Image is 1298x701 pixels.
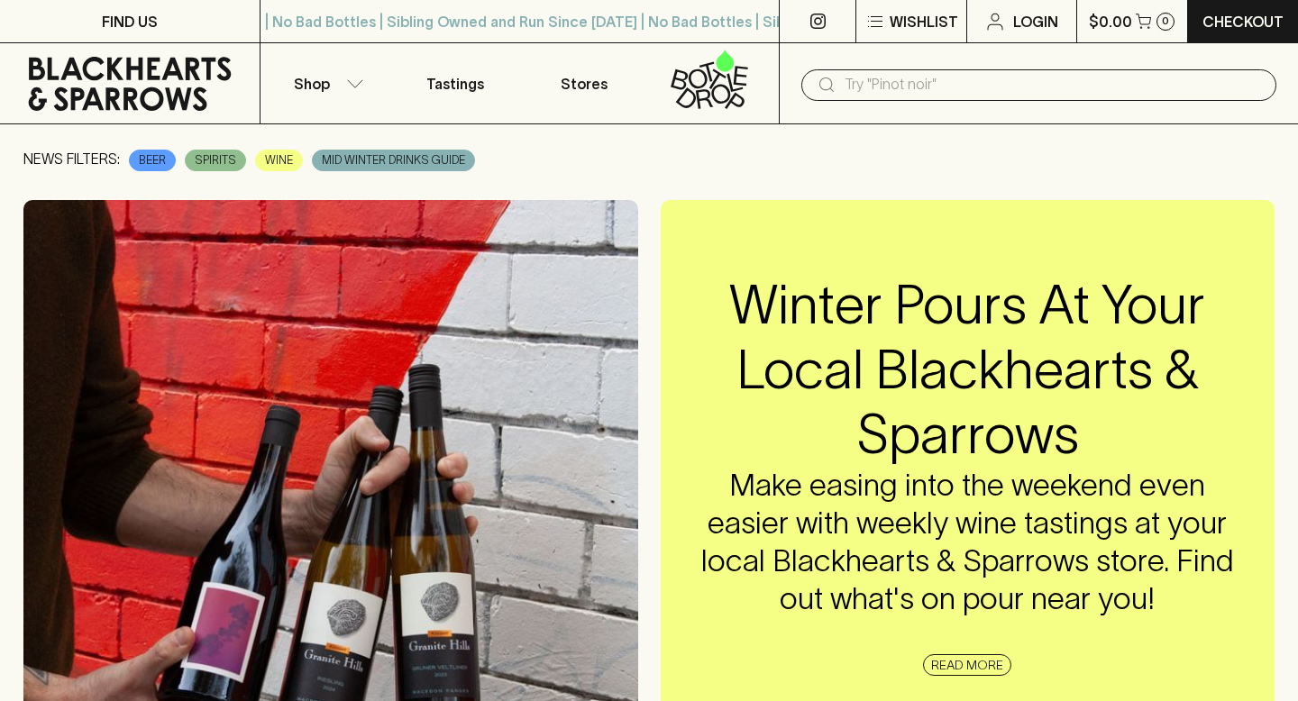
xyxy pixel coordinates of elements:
span: MID WINTER DRINKS GUIDE [313,151,474,169]
h2: Winter Pours At Your Local Blackhearts & Sparrows [697,272,1239,467]
p: Tastings [426,73,484,95]
p: Shop [294,73,330,95]
span: SPIRITS [186,151,245,169]
a: Tastings [390,43,520,123]
span: WINE [256,151,302,169]
h4: Make easing into the weekend even easier with weekly wine tastings at your local Blackhearts & Sp... [697,467,1239,618]
span: BEER [130,151,175,169]
a: Stores [520,43,650,123]
p: Stores [561,73,608,95]
p: NEWS FILTERS: [23,148,120,173]
p: Checkout [1202,11,1284,32]
p: Login [1013,11,1058,32]
a: READ MORE [923,654,1011,676]
p: $0.00 [1089,11,1132,32]
button: Shop [261,43,390,123]
p: Wishlist [890,11,958,32]
p: FIND US [102,11,158,32]
p: 0 [1162,16,1169,26]
input: Try "Pinot noir" [845,70,1262,99]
